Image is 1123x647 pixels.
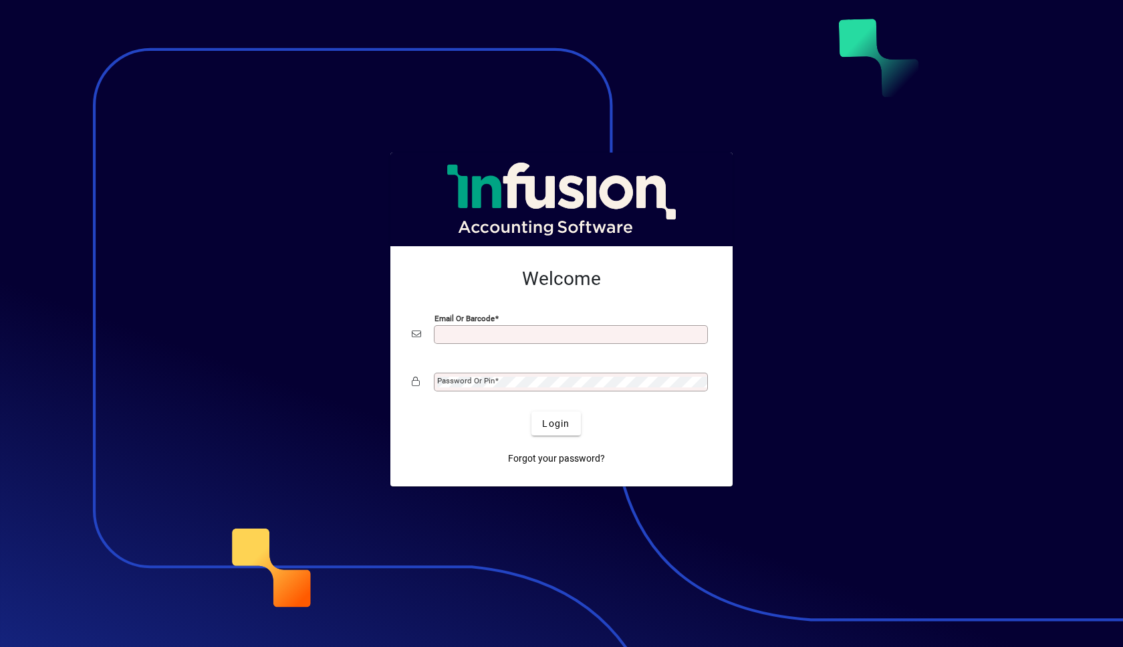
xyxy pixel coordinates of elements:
span: Forgot your password? [508,452,605,466]
button: Login [531,411,580,436]
mat-label: Password or Pin [437,376,495,385]
mat-label: Email or Barcode [434,314,495,323]
a: Forgot your password? [503,446,610,470]
h2: Welcome [412,268,711,290]
span: Login [542,417,570,431]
